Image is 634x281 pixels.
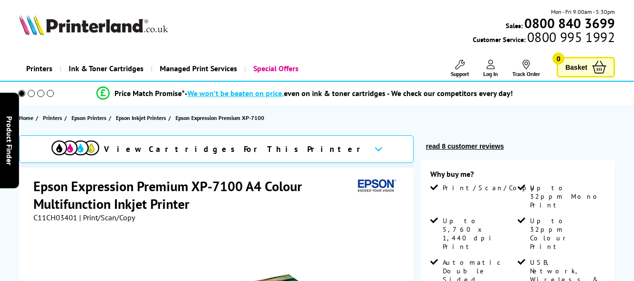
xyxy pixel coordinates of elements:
[33,213,77,222] span: C11CH03401
[523,19,615,28] a: 0800 840 3699
[176,113,267,123] a: Epson Expression Premium XP-7100
[116,113,168,123] a: Epson Inkjet Printers
[524,14,615,32] b: 0800 840 3699
[43,113,64,123] a: Printers
[72,113,109,123] a: Epson Printers
[506,21,523,30] span: Sales:
[526,32,615,42] span: 0800 995 1992
[530,184,603,209] span: Up to 32ppm Mono Print
[33,177,354,213] h1: Epson Expression Premium XP-7100 A4 Colour Multifunction Inkjet Printer
[5,85,604,102] li: modal_Promise
[151,56,244,81] a: Managed Print Services
[185,88,513,98] div: - even on ink & toner cartridges - We check our competitors every day!
[451,60,469,77] a: Support
[430,169,605,184] div: Why buy me?
[43,113,62,123] span: Printers
[69,56,144,81] span: Ink & Toner Cartridges
[483,60,498,77] a: Log In
[19,14,168,35] img: Printerland Logo
[79,213,135,222] span: | Print/Scan/Copy
[72,113,106,123] span: Epson Printers
[557,57,615,77] a: Basket 0
[473,32,615,44] span: Customer Service:
[114,88,185,98] span: Price Match Promise*
[565,61,587,74] span: Basket
[104,144,366,154] span: View Cartridges For This Printer
[451,70,469,77] span: Support
[176,113,264,123] span: Epson Expression Premium XP-7100
[60,56,151,81] a: Ink & Toner Cartridges
[19,113,33,123] span: Home
[512,60,540,77] a: Track Order
[116,113,166,123] span: Epson Inkjet Printers
[443,184,541,192] span: Print/Scan/Copy
[19,113,36,123] a: Home
[354,177,398,195] img: Epson
[530,216,603,251] span: Up to 32ppm Colour Print
[187,88,284,98] span: We won’t be beaten on price,
[483,70,498,77] span: Log In
[423,142,507,151] button: read 8 customer reviews
[551,7,615,16] span: Mon - Fri 9:00am - 5:30pm
[443,216,516,251] span: Up to 5,760 x 1,440 dpi Print
[19,14,171,37] a: Printerland Logo
[19,56,60,81] a: Printers
[5,116,14,165] span: Product Finder
[244,56,306,81] a: Special Offers
[52,140,99,155] img: View Cartridges
[552,53,564,65] span: 0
